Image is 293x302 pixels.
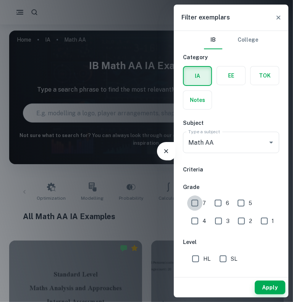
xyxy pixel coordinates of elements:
button: TOK [251,66,279,85]
button: EE [217,66,245,85]
button: Filter [159,144,174,159]
button: Apply [255,281,285,294]
h6: Subject [183,119,279,127]
label: Type a subject [188,128,220,135]
span: HL [203,255,210,263]
button: College [238,31,258,49]
span: 5 [249,199,252,207]
span: 7 [202,199,206,207]
h6: Criteria [183,165,279,174]
div: Filter type choice [204,31,258,49]
h6: Category [183,53,279,61]
span: 3 [226,217,230,225]
h6: Level [183,238,279,246]
span: 1 [272,217,274,225]
span: 6 [226,199,229,207]
button: IB [204,31,222,49]
button: IA [184,67,211,85]
h6: Grade [183,183,279,191]
span: 2 [249,217,252,225]
button: Open [266,137,277,148]
h6: Filter exemplars [181,13,230,22]
span: SL [231,255,237,263]
button: Notes [183,91,212,109]
span: 4 [202,217,206,225]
